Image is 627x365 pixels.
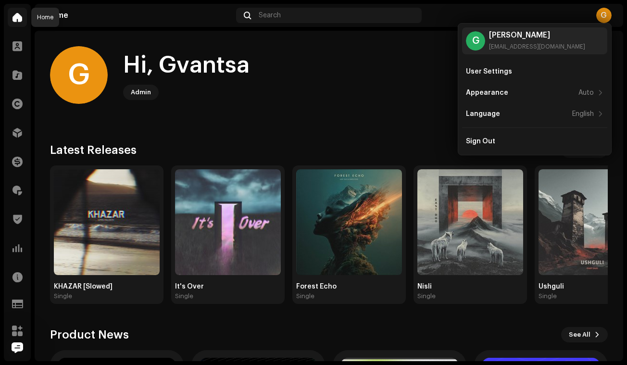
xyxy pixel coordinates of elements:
div: Home [46,12,232,19]
div: Admin [131,87,151,98]
div: Chat with usWe typically reply within 12 hours [10,113,183,150]
span: See All [569,325,590,344]
button: See All [561,327,608,342]
div: Language [466,110,500,118]
div: Appearance [466,89,508,97]
div: Close [165,15,183,33]
re-m-nav-item: Appearance [462,83,607,102]
div: KHAZAR [Slowed] [54,283,160,290]
div: Chat with us [20,121,161,131]
div: Sign Out [466,138,495,145]
div: G [596,8,612,23]
h3: Latest Releases [50,142,137,158]
re-m-nav-item: Language [462,104,607,124]
div: English [572,110,594,118]
div: Auto [578,89,594,97]
div: Customer Support [20,180,161,190]
img: cceccee9-e606-4035-8ebc-40681c5ca725 [54,169,160,275]
img: 9411ba06-0883-4c12-85ed-3571cefd365f [175,169,281,275]
span: Messages [128,301,161,307]
button: Messages [96,277,192,315]
div: Customer Support [14,176,178,194]
div: [EMAIL_ADDRESS][DOMAIN_NAME] [489,43,585,50]
p: How can we help? [19,85,173,101]
span: Home [37,301,59,307]
re-m-nav-item: Sign Out [462,132,607,151]
img: logo [19,18,35,34]
span: Search [259,12,281,19]
div: We typically reply within 12 hours [20,131,161,141]
div: G [466,31,485,50]
p: Hi Gvantsa 👋 [19,68,173,85]
div: Single [175,292,193,300]
div: Single [417,292,436,300]
img: 1ea28496-abca-4d7a-bdc7-86e3f8c147f3 [417,169,523,275]
div: Hi, Gvantsa [123,50,250,81]
div: G [50,46,108,104]
div: User Settings [466,68,512,76]
div: [PERSON_NAME] [489,31,585,39]
img: 38804214-92dc-44cc-9406-b171dd1db15f [296,169,402,275]
div: Single [539,292,557,300]
div: Create a ticket [20,163,173,173]
div: Single [54,292,72,300]
h3: Product News [50,327,129,342]
re-m-nav-item: User Settings [462,62,607,81]
div: Nisli [417,283,523,290]
img: Profile image for Support [131,15,150,35]
div: It's Over [175,283,281,290]
div: Single [296,292,314,300]
iframe: Intercom live chat [6,336,29,359]
div: Forest Echo [296,283,402,290]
